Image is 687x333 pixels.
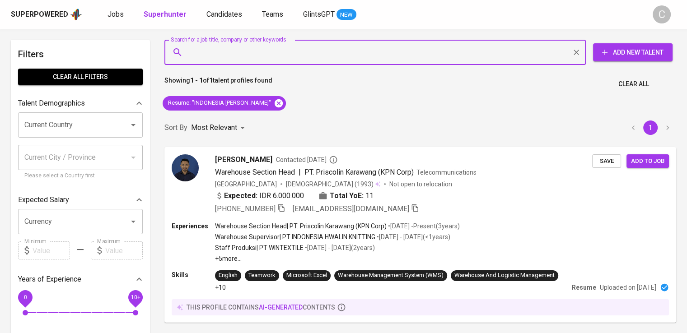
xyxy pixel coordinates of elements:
div: Expected Salary [18,191,143,209]
span: Warehouse Section Head [215,168,295,176]
span: [PHONE_NUMBER] [215,204,276,213]
p: Uploaded on [DATE] [600,283,656,292]
button: Save [592,154,621,168]
a: [PERSON_NAME]Contacted [DATE]Warehouse Section Head|PT. Priscolin Karawang (KPN Corp)Telecommunic... [164,147,676,323]
div: Warehouse And Logistic Management [454,271,555,280]
div: Superpowered [11,9,68,20]
div: Resume: "INDONESIA [PERSON_NAME]" [163,96,286,111]
p: • [DATE] - [DATE] ( <1 years ) [375,232,450,241]
p: Warehouse Supervisor | PT INDONESIA HWALIN KNITTING [215,232,375,241]
button: Open [127,119,140,131]
p: Resume [572,283,596,292]
button: Open [127,215,140,228]
input: Value [105,241,143,259]
p: • [DATE] - [DATE] ( 2 years ) [304,243,375,252]
a: Superpoweredapp logo [11,8,82,21]
div: (1993) [286,180,380,189]
div: Most Relevant [191,120,248,136]
p: Warehouse Section Head | PT. Priscolin Karawang (KPN Corp) [215,222,387,231]
p: Staff Produksi | PT WINTEXTILE [215,243,304,252]
p: Not open to relocation [389,180,452,189]
span: 0 [23,294,27,301]
span: 10+ [131,294,140,301]
a: GlintsGPT NEW [303,9,356,20]
span: Telecommunications [416,169,477,176]
div: Teamwork [248,271,276,280]
p: Most Relevant [191,122,237,133]
span: Add to job [631,156,664,166]
span: Contacted [DATE] [276,155,338,164]
a: Jobs [107,9,126,20]
p: Showing of talent profiles found [164,76,272,92]
button: Clear All [615,76,653,92]
svg: By Batam recruiter [329,155,338,164]
span: | [299,167,301,178]
span: PT. Priscolin Karawang (KPN Corp) [304,168,414,176]
span: GlintsGPT [303,10,335,18]
p: Expected Salary [18,194,69,205]
b: Superhunter [144,10,187,18]
span: Candidates [206,10,242,18]
span: [DEMOGRAPHIC_DATA] [286,180,355,189]
span: AI-generated [259,304,303,311]
p: +10 [215,283,226,292]
p: Please select a Country first [24,171,136,180]
a: Candidates [206,9,244,20]
div: Talent Demographics [18,94,143,112]
button: Add New Talent [593,43,673,61]
a: Superhunter [144,9,188,20]
nav: pagination navigation [625,120,676,135]
span: Save [597,156,617,166]
div: Microsoft Excel [286,271,327,280]
button: Add to job [626,154,669,168]
div: Warehouse Management System (WMS) [338,271,444,280]
div: English [219,271,238,280]
a: Teams [262,9,285,20]
span: Teams [262,10,283,18]
p: • [DATE] - Present ( 3 years ) [387,222,460,231]
img: app logo [70,8,82,21]
span: Clear All filters [25,71,136,83]
img: a37f6138421622b24f9c77edc89f6e13.jpg [172,154,199,181]
span: Clear All [618,79,649,90]
button: page 1 [643,120,658,135]
p: Sort By [164,122,187,133]
span: NEW [336,10,356,19]
b: 1 - 1 [190,77,203,84]
button: Clear [570,46,583,59]
div: Years of Experience [18,270,143,288]
span: [EMAIL_ADDRESS][DOMAIN_NAME] [293,204,409,213]
span: 11 [365,190,374,201]
input: Value [33,241,70,259]
p: Experiences [172,222,215,231]
span: Add New Talent [600,47,665,58]
b: 1 [209,77,213,84]
span: Resume : "INDONESIA [PERSON_NAME]" [163,99,276,107]
p: Talent Demographics [18,98,85,109]
p: Skills [172,270,215,279]
p: this profile contains contents [187,303,335,312]
div: [GEOGRAPHIC_DATA] [215,180,277,189]
div: C [653,5,671,23]
button: Clear All filters [18,69,143,85]
p: Years of Experience [18,274,81,285]
span: Jobs [107,10,124,18]
h6: Filters [18,47,143,61]
span: [PERSON_NAME] [215,154,272,165]
div: IDR 6.000.000 [215,190,304,201]
p: +5 more ... [215,254,460,263]
b: Total YoE: [330,190,364,201]
b: Expected: [224,190,257,201]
